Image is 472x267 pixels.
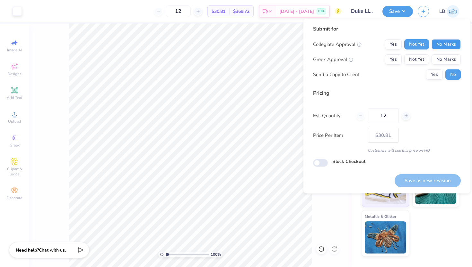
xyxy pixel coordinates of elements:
span: Image AI [7,48,22,53]
button: Yes [385,39,402,49]
button: Not Yet [404,39,429,49]
div: Pricing [313,89,461,97]
span: Upload [8,119,21,124]
label: Price Per Item [313,132,363,139]
button: No Marks [432,54,461,65]
strong: Need help? [16,247,39,253]
div: Send a Copy to Client [313,71,360,78]
img: Laken Brown [447,5,459,18]
input: Untitled Design [346,5,378,18]
button: No Marks [432,39,461,49]
span: Decorate [7,195,22,200]
input: – – [166,5,191,17]
div: Submit for [313,25,461,33]
label: Block Checkout [332,158,365,165]
span: $30.81 [212,8,225,15]
span: LB [439,8,445,15]
span: [DATE] - [DATE] [279,8,314,15]
button: Yes [385,54,402,65]
span: 100 % [211,252,221,257]
div: Greek Approval [313,56,353,63]
button: Not Yet [404,54,429,65]
span: Metallic & Glitter [365,213,397,220]
button: Yes [426,69,443,80]
span: FREE [318,9,325,13]
label: Est. Quantity [313,112,351,120]
input: – – [368,108,399,123]
span: Greek [10,143,20,148]
div: Collegiate Approval [313,41,362,48]
a: LB [439,5,459,18]
span: Add Text [7,95,22,100]
span: Chat with us. [39,247,66,253]
button: Save [382,6,413,17]
button: No [445,69,461,80]
img: Metallic & Glitter [365,221,406,254]
span: $369.72 [233,8,249,15]
span: Designs [7,71,22,76]
span: Clipart & logos [3,166,26,177]
div: Customers will see this price on HQ. [313,147,461,153]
